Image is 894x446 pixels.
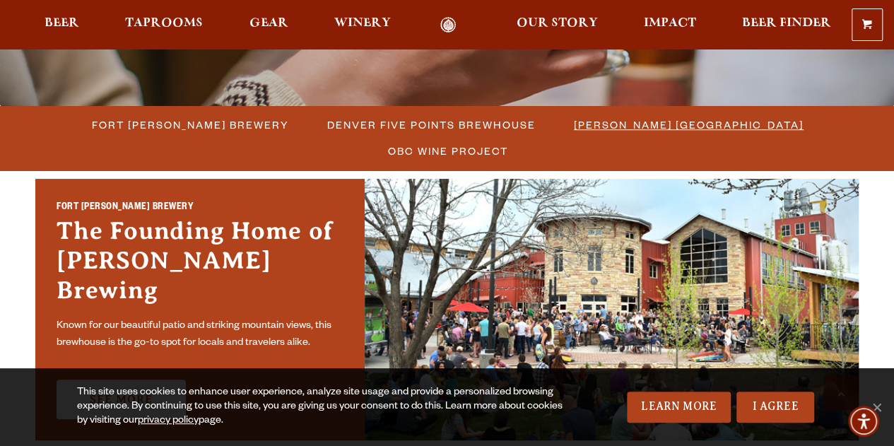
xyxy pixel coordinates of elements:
a: Learn More [627,392,731,423]
a: Beer [35,17,88,33]
a: [PERSON_NAME] [GEOGRAPHIC_DATA] [565,115,811,135]
p: Known for our beautiful patio and striking mountain views, this brewhouse is the go-to spot for l... [57,318,343,352]
a: privacy policy [138,416,199,427]
span: [PERSON_NAME] [GEOGRAPHIC_DATA] [574,115,804,135]
a: Our Story [507,17,607,33]
div: Accessibility Menu [848,406,879,437]
span: Our Story [517,18,598,29]
a: Winery [325,17,400,33]
a: Gear [240,17,298,33]
span: Beer Finder [742,18,831,29]
span: Impact [644,18,696,29]
h2: Fort [PERSON_NAME] Brewery [57,201,343,217]
span: Winery [334,18,391,29]
span: Beer [45,18,79,29]
span: Gear [249,18,288,29]
a: Impact [635,17,705,33]
a: Beer Finder [733,17,840,33]
span: OBC Wine Project [388,141,508,161]
div: This site uses cookies to enhance user experience, analyze site usage and provide a personalized ... [77,386,571,428]
a: Fort [PERSON_NAME] Brewery [83,115,296,135]
a: Taprooms [116,17,212,33]
span: Fort [PERSON_NAME] Brewery [92,115,289,135]
span: Taprooms [125,18,203,29]
a: OBC Wine Project [380,141,515,161]
img: Fort Collins Brewery & Taproom' [365,179,859,440]
a: Denver Five Points Brewhouse [319,115,543,135]
h3: The Founding Home of [PERSON_NAME] Brewing [57,216,343,312]
a: I Agree [736,392,814,423]
span: Denver Five Points Brewhouse [327,115,536,135]
a: Odell Home [422,17,475,33]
